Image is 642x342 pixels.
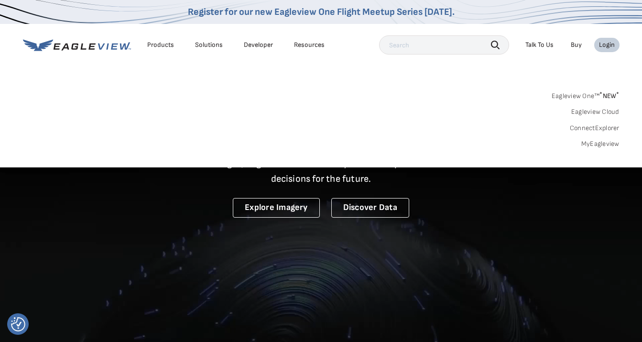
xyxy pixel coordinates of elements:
[11,317,25,331] button: Consent Preferences
[294,41,325,49] div: Resources
[570,124,620,132] a: ConnectExplorer
[599,92,619,100] span: NEW
[331,198,409,218] a: Discover Data
[147,41,174,49] div: Products
[233,198,320,218] a: Explore Imagery
[11,317,25,331] img: Revisit consent button
[571,108,620,116] a: Eagleview Cloud
[244,41,273,49] a: Developer
[188,6,455,18] a: Register for our new Eagleview One Flight Meetup Series [DATE].
[599,41,615,49] div: Login
[571,41,582,49] a: Buy
[581,140,620,148] a: MyEagleview
[525,41,554,49] div: Talk To Us
[552,89,620,100] a: Eagleview One™*NEW*
[379,35,509,55] input: Search
[195,41,223,49] div: Solutions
